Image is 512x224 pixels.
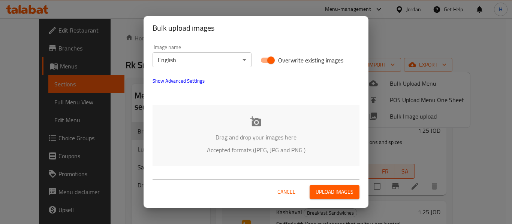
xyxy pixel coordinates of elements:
[277,187,295,197] span: Cancel
[278,56,343,65] span: Overwrite existing images
[164,133,348,142] p: Drag and drop your images here
[310,185,359,199] button: Upload images
[274,185,298,199] button: Cancel
[164,145,348,154] p: Accepted formats (JPEG, JPG and PNG )
[148,72,209,90] button: show more
[153,76,205,85] span: Show Advanced Settings
[316,187,353,197] span: Upload images
[153,52,252,67] div: English
[153,22,359,34] h2: Bulk upload images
